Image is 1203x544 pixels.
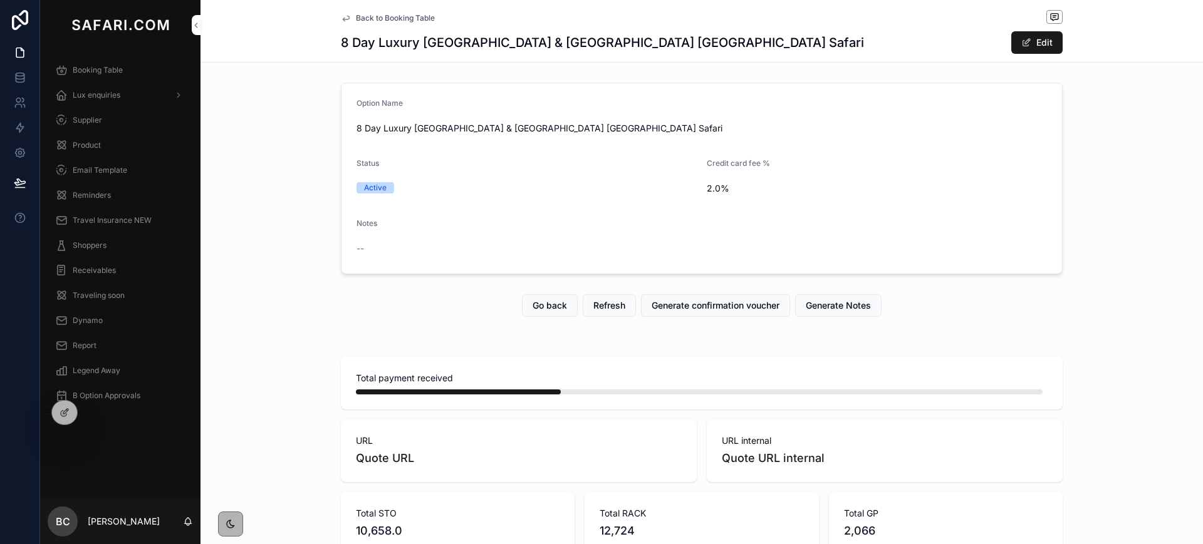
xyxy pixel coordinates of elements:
a: Report [48,334,193,357]
span: Credit card fee % [707,158,770,168]
span: Dynamo [73,316,103,326]
span: B Option Approvals [73,391,140,401]
a: Legend Away [48,359,193,382]
span: Generate confirmation voucher [652,299,779,312]
button: Generate Notes [795,294,882,317]
a: Product [48,134,193,157]
span: Option Name [357,98,403,108]
div: scrollable content [40,50,200,423]
a: Shoppers [48,234,193,257]
span: Legend Away [73,366,120,376]
span: Traveling soon [73,290,125,300]
a: B Option Approvals [48,384,193,407]
a: Quote URL internal [722,451,825,464]
span: 2.0% [707,182,872,195]
a: Receivables [48,259,193,282]
span: 8 Day Luxury [GEOGRAPHIC_DATA] & [GEOGRAPHIC_DATA] [GEOGRAPHIC_DATA] Safari [357,122,1047,135]
a: Dynamo [48,309,193,332]
a: Travel Insurance NEW [48,209,193,232]
a: Booking Table [48,59,193,81]
span: Report [73,341,96,351]
button: Edit [1011,31,1063,54]
button: Refresh [583,294,636,317]
div: Active [364,182,387,193]
span: Back to Booking Table [356,13,435,23]
span: Booking Table [73,65,123,75]
span: Receivables [73,265,116,275]
button: Go back [522,294,578,317]
a: Quote URL [356,451,414,464]
img: App logo [69,15,172,35]
span: Refresh [593,299,625,312]
span: Total STO [356,507,560,520]
span: Travel Insurance NEW [73,215,152,225]
a: Supplier [48,109,193,131]
span: BC [56,514,70,529]
span: Product [73,140,101,150]
span: 12,724 [600,522,803,540]
span: Status [357,158,379,168]
span: Generate Notes [806,299,871,312]
span: Notes [357,218,377,228]
span: Reminders [73,190,111,200]
a: Traveling soon [48,284,193,307]
button: Generate confirmation voucher [641,294,790,317]
span: URL internal [722,434,1048,447]
span: 10,658.0 [356,522,560,540]
span: Email Template [73,165,127,175]
a: Lux enquiries [48,84,193,106]
span: Total RACK [600,507,803,520]
span: Supplier [73,115,102,125]
span: Shoppers [73,240,107,250]
span: 2,066 [844,522,1048,540]
a: Reminders [48,184,193,207]
span: Go back [533,299,567,312]
span: Total GP [844,507,1048,520]
a: Email Template [48,159,193,182]
a: Back to Booking Table [341,13,435,23]
h1: 8 Day Luxury [GEOGRAPHIC_DATA] & [GEOGRAPHIC_DATA] [GEOGRAPHIC_DATA] Safari [341,34,864,51]
span: URL [356,434,682,447]
p: [PERSON_NAME] [88,515,160,528]
span: Lux enquiries [73,90,120,100]
span: Total payment received [356,372,1048,384]
span: -- [357,242,364,255]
